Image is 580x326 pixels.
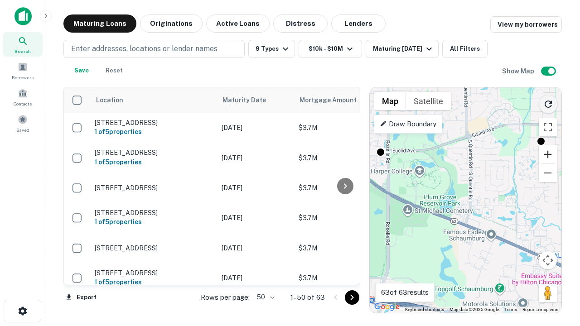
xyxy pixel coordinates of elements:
p: $3.7M [299,243,389,253]
a: Open this area in Google Maps (opens a new window) [372,301,402,313]
div: Maturing [DATE] [373,43,435,54]
button: Maturing [DATE] [366,40,439,58]
div: 0 0 [370,87,561,313]
button: Originations [140,14,203,33]
p: $3.7M [299,153,389,163]
button: Enter addresses, locations or lender names [63,40,245,58]
button: Zoom in [539,145,557,163]
p: $3.7M [299,273,389,283]
span: Map data ©2025 Google [449,307,499,312]
p: [STREET_ADDRESS] [95,269,213,277]
p: [STREET_ADDRESS] [95,149,213,157]
button: Save your search to get updates of matches that match your search criteria. [67,62,96,80]
a: Borrowers [3,58,43,83]
button: Show street map [374,92,406,110]
button: Go to next page [345,290,359,305]
a: Contacts [3,85,43,109]
h6: 1 of 5 properties [95,277,213,287]
p: [DATE] [222,183,290,193]
iframe: Chat Widget [535,254,580,297]
p: 63 of 63 results [381,287,429,298]
button: Export [63,291,99,304]
button: 9 Types [248,40,295,58]
span: Contacts [14,100,32,107]
span: Maturity Date [222,95,278,105]
p: Draw Boundary [380,119,436,129]
button: All Filters [442,40,488,58]
span: Mortgage Amount [300,95,368,105]
p: [DATE] [222,123,290,133]
p: [STREET_ADDRESS] [95,184,213,192]
button: Show satellite imagery [406,92,451,110]
a: Saved [3,111,43,135]
p: $3.7M [299,213,389,223]
img: capitalize-icon.png [14,7,32,25]
a: Report a map error [522,307,559,312]
div: 50 [253,291,276,304]
button: Toggle fullscreen view [539,118,557,136]
p: $3.7M [299,123,389,133]
button: Lenders [331,14,386,33]
p: $3.7M [299,183,389,193]
button: Reset [100,62,129,80]
span: Saved [16,126,29,134]
button: Map camera controls [539,251,557,269]
a: Terms (opens in new tab) [504,307,517,312]
p: [DATE] [222,153,290,163]
button: Active Loans [206,14,270,33]
p: [STREET_ADDRESS] [95,119,213,127]
th: Mortgage Amount [294,87,394,113]
h6: 1 of 5 properties [95,127,213,137]
p: [DATE] [222,243,290,253]
p: [DATE] [222,273,290,283]
p: Rows per page: [201,292,250,303]
button: Distress [273,14,328,33]
a: Search [3,32,43,57]
button: Reload search area [539,95,558,114]
h6: 1 of 5 properties [95,157,213,167]
th: Maturity Date [217,87,294,113]
span: Borrowers [12,74,34,81]
th: Location [90,87,217,113]
p: 1–50 of 63 [290,292,325,303]
button: Zoom out [539,164,557,182]
h6: Show Map [502,66,536,76]
img: Google [372,301,402,313]
span: Location [96,95,123,105]
button: $10k - $10M [299,40,362,58]
span: Search [14,48,31,55]
h6: 1 of 5 properties [95,217,213,227]
button: Maturing Loans [63,14,136,33]
p: [STREET_ADDRESS] [95,244,213,252]
a: View my borrowers [490,16,562,33]
p: Enter addresses, locations or lender names [71,43,217,54]
p: [DATE] [222,213,290,223]
p: [STREET_ADDRESS] [95,209,213,217]
button: Keyboard shortcuts [405,307,444,313]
